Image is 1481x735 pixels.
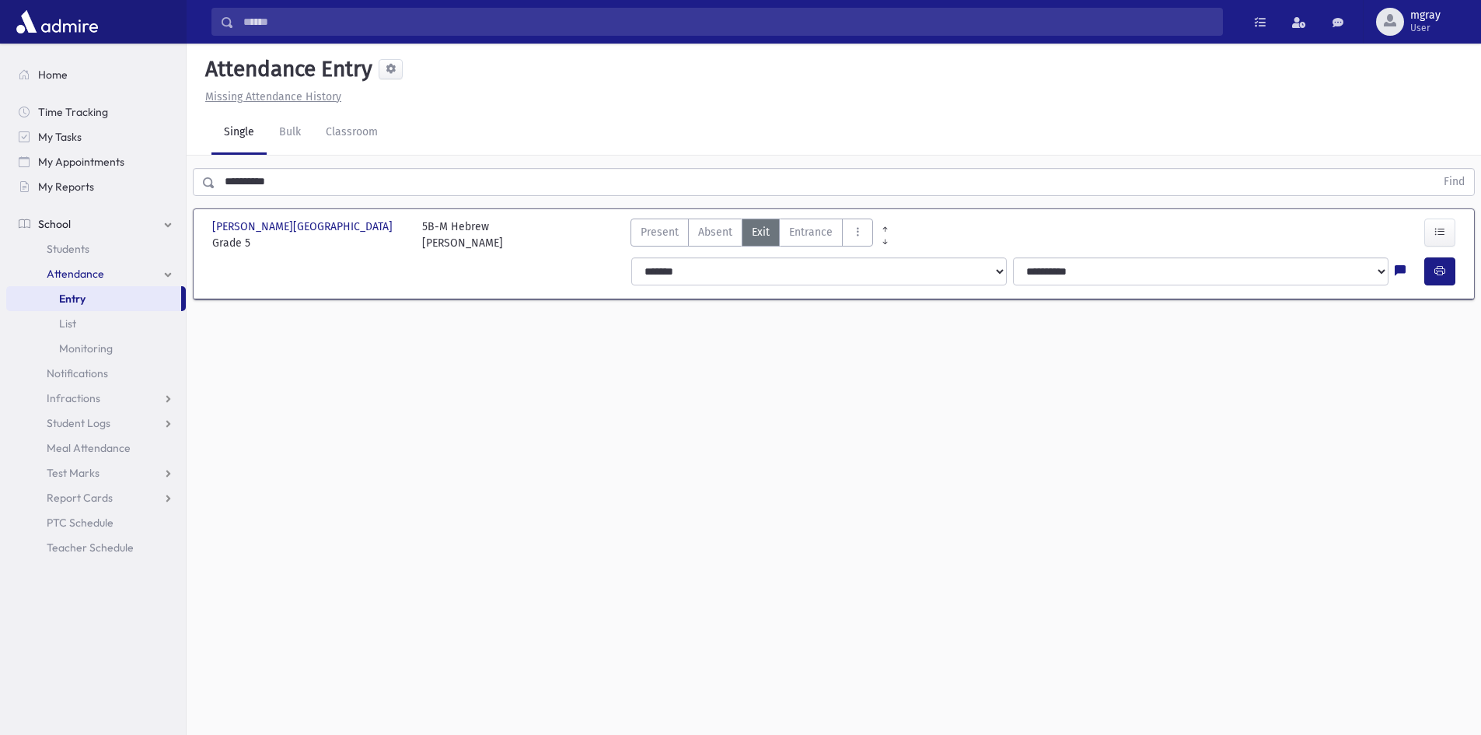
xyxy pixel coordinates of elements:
a: School [6,212,186,236]
span: Absent [698,224,732,240]
a: My Appointments [6,149,186,174]
a: Student Logs [6,411,186,436]
a: Entry [6,286,181,311]
input: Search [234,8,1222,36]
span: Time Tracking [38,105,108,119]
a: Notifications [6,361,186,386]
span: Test Marks [47,466,100,480]
span: Meal Attendance [47,441,131,455]
span: Report Cards [47,491,113,505]
span: Exit [752,224,770,240]
button: Find [1434,169,1474,195]
span: Grade 5 [212,235,407,251]
a: Missing Attendance History [199,90,341,103]
span: My Reports [38,180,94,194]
a: Home [6,62,186,87]
a: My Tasks [6,124,186,149]
a: Bulk [267,111,313,155]
span: Attendance [47,267,104,281]
span: My Tasks [38,130,82,144]
span: mgray [1410,9,1441,22]
a: Report Cards [6,485,186,510]
a: Classroom [313,111,390,155]
a: My Reports [6,174,186,199]
span: Notifications [47,366,108,380]
span: [PERSON_NAME][GEOGRAPHIC_DATA] [212,219,396,235]
a: List [6,311,186,336]
span: Home [38,68,68,82]
span: Student Logs [47,416,110,430]
span: Entry [59,292,86,306]
span: My Appointments [38,155,124,169]
a: Time Tracking [6,100,186,124]
a: Single [211,111,267,155]
img: AdmirePro [12,6,102,37]
u: Missing Attendance History [205,90,341,103]
span: Infractions [47,391,100,405]
a: PTC Schedule [6,510,186,535]
span: Teacher Schedule [47,541,134,555]
div: AttTypes [630,219,873,251]
a: Infractions [6,386,186,411]
span: Students [47,242,89,256]
span: Entrance [789,224,833,240]
a: Attendance [6,261,186,286]
span: PTC Schedule [47,516,114,530]
a: Test Marks [6,460,186,485]
span: Monitoring [59,341,113,355]
h5: Attendance Entry [199,56,372,82]
span: Present [641,224,679,240]
a: Students [6,236,186,261]
span: School [38,217,71,231]
span: User [1410,22,1441,34]
div: 5B-M Hebrew [PERSON_NAME] [422,219,503,251]
a: Meal Attendance [6,436,186,460]
span: List [59,317,76,331]
a: Monitoring [6,336,186,361]
a: Teacher Schedule [6,535,186,560]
